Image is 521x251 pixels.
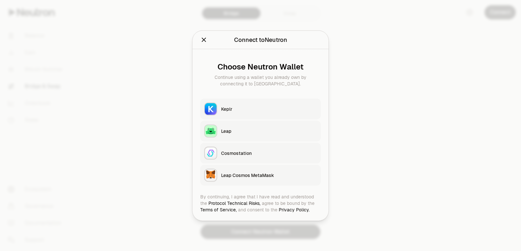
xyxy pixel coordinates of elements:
div: Continue using a wallet you already own by connecting it to [GEOGRAPHIC_DATA]. [205,74,316,87]
a: Privacy Policy. [279,207,310,212]
button: LeapLeap [200,120,321,141]
div: Connect to Neutron [234,35,287,44]
button: CosmostationCosmostation [200,143,321,163]
button: Close [200,35,207,44]
div: By continuing, I agree that I have read and understood the agree to be bound by the and consent t... [200,193,321,213]
img: Keplr [205,103,217,115]
div: Leap Cosmos MetaMask [221,172,317,178]
div: Choose Neutron Wallet [205,62,316,71]
div: Cosmostation [221,150,317,156]
a: Terms of Service, [200,207,237,212]
div: Keplr [221,106,317,112]
button: Leap Cosmos MetaMaskLeap Cosmos MetaMask [200,165,321,185]
img: Leap [205,125,217,137]
button: KeplrKeplr [200,98,321,119]
img: Leap Cosmos MetaMask [205,169,217,181]
a: Protocol Technical Risks, [208,200,260,206]
div: Leap [221,128,317,134]
img: Cosmostation [205,147,217,159]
